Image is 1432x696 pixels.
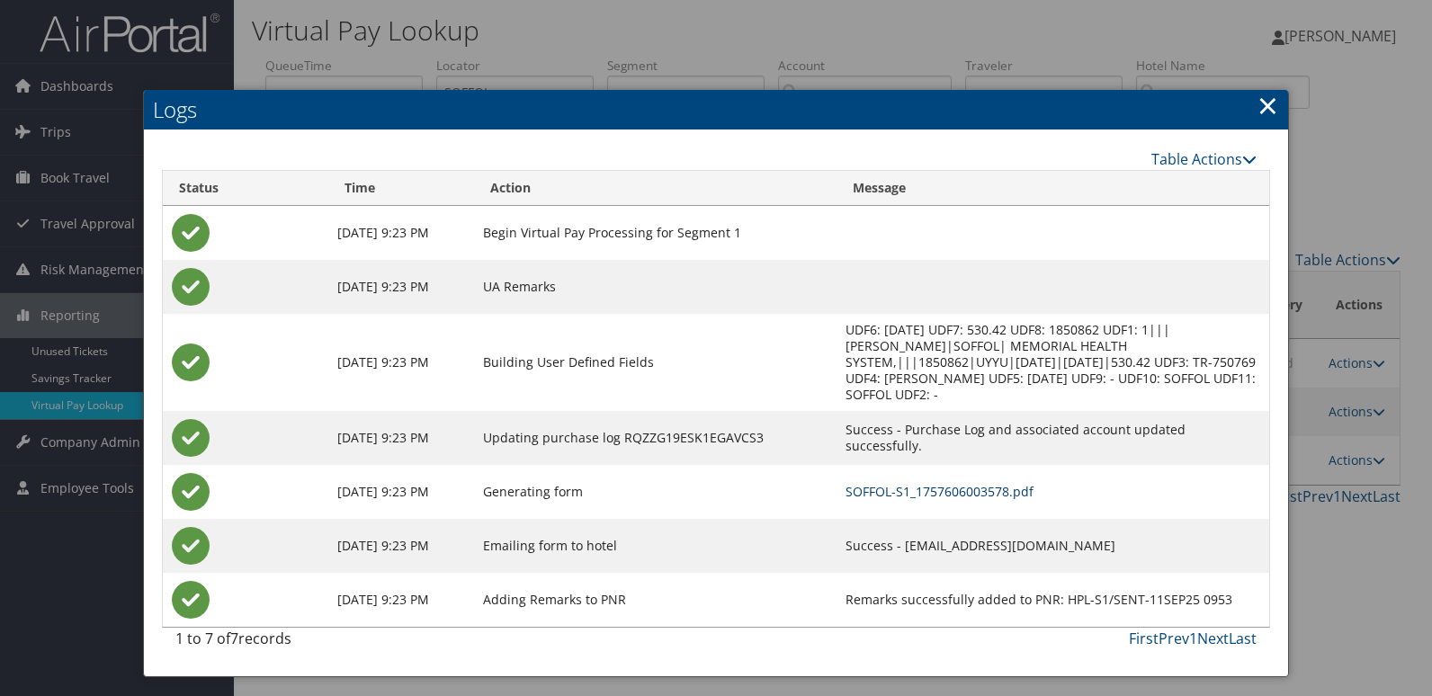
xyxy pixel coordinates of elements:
th: Time: activate to sort column ascending [328,171,473,206]
td: [DATE] 9:23 PM [328,260,473,314]
a: Table Actions [1151,149,1257,169]
td: Success - [EMAIL_ADDRESS][DOMAIN_NAME] [837,519,1269,573]
td: [DATE] 9:23 PM [328,573,473,627]
td: [DATE] 9:23 PM [328,314,473,411]
td: Remarks successfully added to PNR: HPL-S1/SENT-11SEP25 0953 [837,573,1269,627]
a: First [1129,629,1159,648]
td: Building User Defined Fields [474,314,837,411]
a: Last [1229,629,1257,648]
td: UA Remarks [474,260,837,314]
td: Emailing form to hotel [474,519,837,573]
a: 1 [1189,629,1197,648]
td: Updating purchase log RQZZG19ESK1EGAVCS3 [474,411,837,465]
th: Action: activate to sort column ascending [474,171,837,206]
a: Next [1197,629,1229,648]
td: Success - Purchase Log and associated account updated successfully. [837,411,1269,465]
a: SOFFOL-S1_1757606003578.pdf [846,483,1034,500]
div: 1 to 7 of records [175,628,425,658]
span: 7 [230,629,238,648]
h2: Logs [144,90,1288,129]
a: Prev [1159,629,1189,648]
td: UDF6: [DATE] UDF7: 530.42 UDF8: 1850862 UDF1: 1|||[PERSON_NAME]|SOFFOL| MEMORIAL HEALTH SYSTEM,||... [837,314,1269,411]
td: [DATE] 9:23 PM [328,411,473,465]
td: [DATE] 9:23 PM [328,519,473,573]
td: [DATE] 9:23 PM [328,465,473,519]
th: Message: activate to sort column ascending [837,171,1269,206]
th: Status: activate to sort column ascending [163,171,328,206]
td: Begin Virtual Pay Processing for Segment 1 [474,206,837,260]
td: Generating form [474,465,837,519]
a: Close [1257,87,1278,123]
td: Adding Remarks to PNR [474,573,837,627]
td: [DATE] 9:23 PM [328,206,473,260]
